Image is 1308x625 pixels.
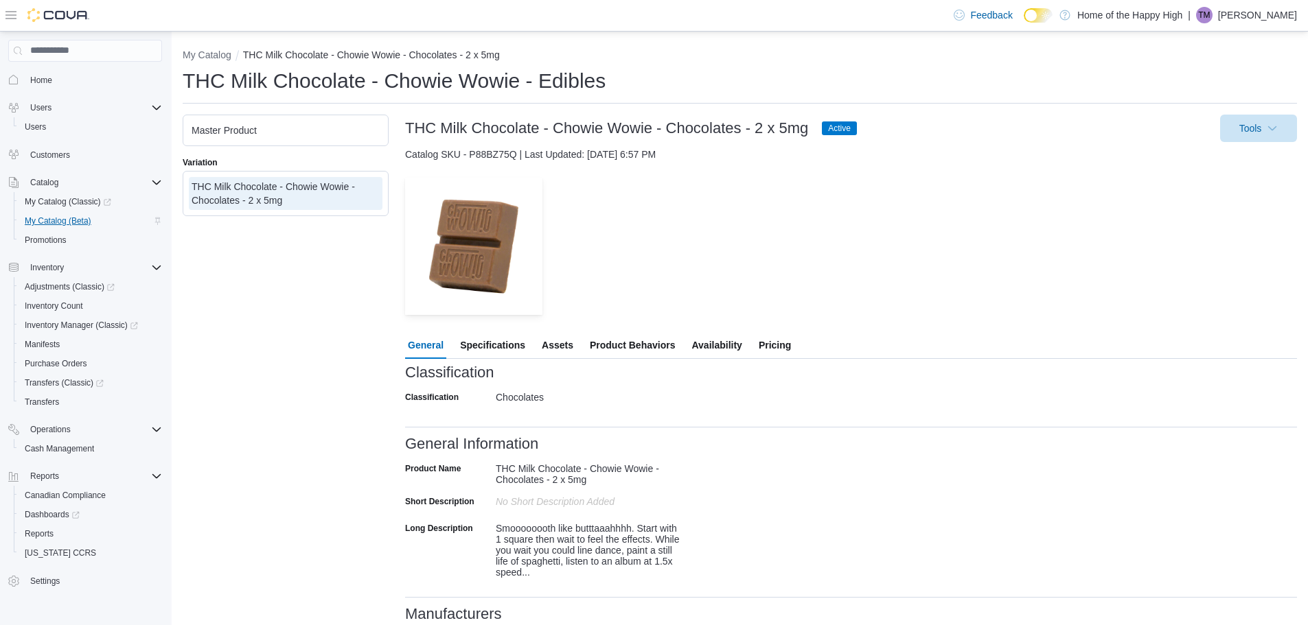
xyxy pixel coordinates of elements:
span: Purchase Orders [19,355,162,372]
h3: Manufacturers [405,606,502,622]
a: Inventory Count [19,298,89,314]
button: My Catalog [183,49,231,60]
button: Reports [25,468,65,484]
a: Customers [25,147,76,163]
span: Home [25,71,162,89]
a: Purchase Orders [19,355,93,372]
span: Home [30,75,52,86]
span: Adjustments (Classic) [25,281,115,292]
h1: THC Milk Chocolate - Chowie Wowie - Edibles [183,67,606,95]
span: Settings [30,576,60,587]
nav: An example of EuiBreadcrumbs [183,48,1297,64]
label: Product Name [405,463,461,474]
span: Adjustments (Classic) [19,279,162,295]
span: Availability [691,331,742,359]
a: Manifests [19,336,65,353]
span: Operations [30,424,71,435]
nav: Complex example [8,64,162,621]
button: Purchase Orders [14,354,168,373]
button: Transfers [14,392,168,412]
span: Inventory Manager (Classic) [25,320,138,331]
span: Pricing [759,331,791,359]
span: Inventory [25,259,162,276]
img: Image for THC Milk Chocolate - Chowie Wowie - Chocolates - 2 x 5mg [405,178,542,315]
a: Settings [25,573,65,589]
a: Transfers (Classic) [19,375,109,391]
button: Catalog [25,174,64,191]
span: Dashboards [25,509,80,520]
button: Users [25,99,57,116]
div: THC Milk Chocolate - Chowie Wowie - Chocolates - 2 x 5mg [192,180,380,207]
h3: General Information [405,436,538,452]
a: My Catalog (Classic) [14,192,168,211]
span: Canadian Compliance [25,490,106,501]
span: Settings [25,572,162,589]
span: Users [25,99,162,116]
div: Smoooooooth like butttaaahhhh. Start with 1 square then wait to feel the effects. While you wait ... [496,517,680,578]
span: My Catalog (Classic) [25,196,111,207]
button: Users [3,98,168,117]
a: Reports [19,526,59,542]
span: Promotions [25,235,67,246]
span: Catalog [30,177,58,188]
span: Manifests [19,336,162,353]
a: My Catalog (Classic) [19,193,117,210]
a: Dashboards [14,505,168,524]
span: Transfers [25,397,59,408]
button: Inventory [3,258,168,277]
span: Feedback [970,8,1012,22]
span: Reports [19,526,162,542]
button: Operations [25,421,76,438]
button: THC Milk Chocolate - Chowie Wowie - Chocolates - 2 x 5mg [243,49,500,60]
span: Catalog [25,174,162,191]
a: Promotions [19,232,72,248]
div: No Short Description added [496,491,680,507]
button: Manifests [14,335,168,354]
button: Reports [14,524,168,543]
button: Inventory [25,259,69,276]
button: Catalog [3,173,168,192]
button: Customers [3,145,168,165]
div: Tyler McDuffe [1196,7,1213,23]
button: [US_STATE] CCRS [14,543,168,563]
button: Inventory Count [14,296,168,316]
label: Variation [183,157,218,168]
span: Inventory [30,262,64,273]
span: Reports [25,468,162,484]
button: Promotions [14,231,168,250]
span: Purchase Orders [25,358,87,369]
button: Tools [1220,115,1297,142]
button: Home [3,70,168,90]
a: Dashboards [19,506,85,523]
span: Inventory Count [25,300,83,311]
a: Canadian Compliance [19,487,111,504]
span: Washington CCRS [19,545,162,561]
input: Dark Mode [1024,8,1053,23]
a: Users [19,119,51,135]
h3: THC Milk Chocolate - Chowie Wowie - Chocolates - 2 x 5mg [405,120,808,137]
a: Inventory Manager (Classic) [19,317,144,333]
span: Cash Management [25,443,94,454]
span: Transfers (Classic) [19,375,162,391]
span: Users [19,119,162,135]
button: Settings [3,571,168,591]
a: Transfers [19,394,65,410]
label: Short Description [405,496,474,507]
img: Cova [27,8,89,22]
span: Product Behaviors [590,331,675,359]
span: Active [822,121,857,135]
div: Chocolates [496,386,680,403]
span: Operations [25,421,162,438]
a: Home [25,72,58,89]
p: Home of the Happy High [1077,7,1182,23]
span: My Catalog (Classic) [19,193,162,210]
span: General [408,331,444,359]
span: Cash Management [19,440,162,457]
p: [PERSON_NAME] [1218,7,1297,23]
span: [US_STATE] CCRS [25,547,96,558]
span: Users [25,121,46,132]
span: TM [1198,7,1210,23]
span: Transfers [19,394,162,410]
div: Master Product [192,123,380,137]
